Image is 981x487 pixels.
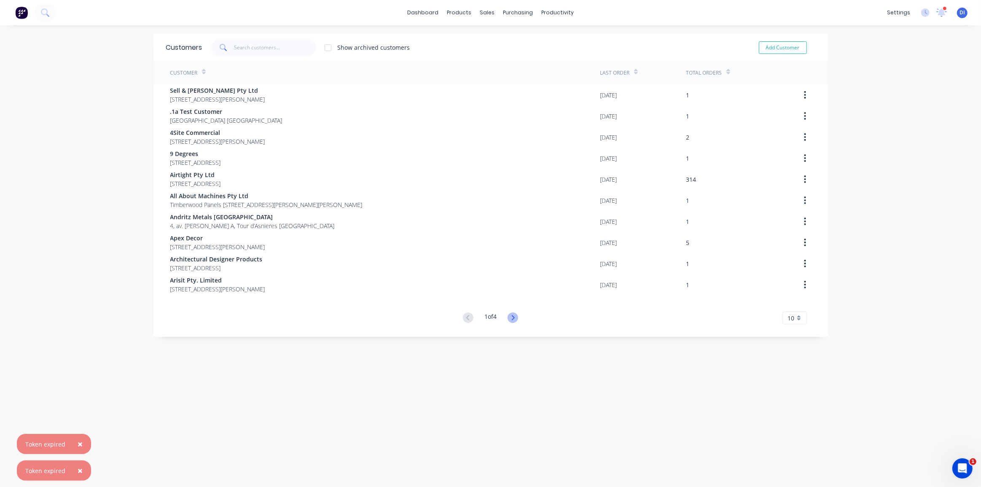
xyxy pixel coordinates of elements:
div: [DATE] [600,259,617,268]
span: [STREET_ADDRESS][PERSON_NAME] [170,242,265,251]
span: DI [959,9,965,16]
span: × [78,465,83,476]
div: sales [476,6,499,19]
div: [DATE] [600,238,617,247]
div: 1 [686,112,690,121]
div: 1 [686,154,690,163]
span: [STREET_ADDRESS] [170,179,221,188]
div: [DATE] [600,280,617,289]
input: Search customers... [234,39,316,56]
a: dashboard [403,6,443,19]
span: Arisit Pty. Limited [170,276,265,285]
span: [STREET_ADDRESS][PERSON_NAME] [170,285,265,293]
div: [DATE] [600,154,617,163]
div: 5 [686,238,690,247]
span: [STREET_ADDRESS] [170,264,263,272]
div: 314 [686,175,696,184]
div: purchasing [499,6,537,19]
div: 2 [686,133,690,142]
div: settings [883,6,914,19]
span: 1 [970,458,976,465]
div: products [443,6,476,19]
div: 1 [686,196,690,205]
div: 1 [686,280,690,289]
span: [STREET_ADDRESS][PERSON_NAME] [170,95,265,104]
div: [DATE] [600,175,617,184]
button: Close [69,434,91,454]
div: Customer [170,69,198,77]
div: [DATE] [600,217,617,226]
iframe: Intercom live chat [952,458,973,479]
div: [DATE] [600,196,617,205]
span: Sell & [PERSON_NAME] Pty Ltd [170,86,265,95]
span: [STREET_ADDRESS][PERSON_NAME] [170,137,265,146]
span: Airtight Pty Ltd [170,170,221,179]
img: Factory [15,6,28,19]
div: [DATE] [600,133,617,142]
span: All About Machines Pty Ltd [170,191,363,200]
button: Close [69,460,91,481]
div: 1 [686,217,690,226]
span: Timberwood Panels [STREET_ADDRESS][PERSON_NAME][PERSON_NAME] [170,200,363,209]
div: [DATE] [600,91,617,100]
span: × [78,438,83,450]
span: [STREET_ADDRESS] [170,158,221,167]
div: Token expired [25,466,65,475]
span: 4Site Commercial [170,128,265,137]
div: Last Order [600,69,630,77]
div: 1 [686,91,690,100]
div: Customers [166,43,202,53]
span: 9 Degrees [170,149,221,158]
div: Token expired [25,440,65,449]
span: Architectural Designer Products [170,255,263,264]
span: [GEOGRAPHIC_DATA] [GEOGRAPHIC_DATA] [170,116,282,125]
span: 4, av. [PERSON_NAME] A, Tour d’Asnieres [GEOGRAPHIC_DATA] [170,221,335,230]
div: productivity [537,6,578,19]
button: Add Customer [759,41,807,54]
span: 10 [788,314,795,323]
div: [DATE] [600,112,617,121]
div: 1 [686,259,690,268]
div: 1 of 4 [484,312,497,324]
span: Apex Decor [170,234,265,242]
span: .1a Test Customer [170,107,282,116]
div: Total Orders [686,69,722,77]
span: Andritz Metals [GEOGRAPHIC_DATA] [170,213,335,221]
div: Show archived customers [338,43,410,52]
